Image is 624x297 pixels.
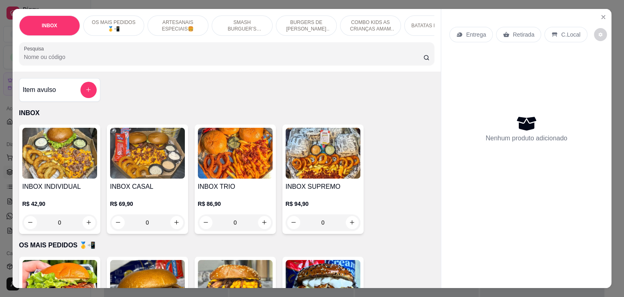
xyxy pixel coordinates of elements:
p: R$ 86,90 [198,200,273,208]
img: product-image [110,128,185,179]
p: Retirada [513,31,534,39]
p: BURGERS DE [PERSON_NAME] 🐔 [283,19,330,32]
p: R$ 42,90 [22,200,97,208]
h4: INBOX SUPREMO [286,182,360,192]
h4: INBOX TRIO [198,182,273,192]
button: Close [597,11,610,24]
button: decrease-product-quantity [594,28,607,41]
h4: INBOX CASAL [110,182,185,192]
p: COMBO KIDS AS CRIANÇAS AMAM 😆 [347,19,394,32]
input: Pesquisa [24,53,423,61]
p: Entrega [466,31,486,39]
h4: INBOX INDIVIDUAL [22,182,97,192]
p: R$ 69,90 [110,200,185,208]
img: product-image [198,128,273,179]
p: Nenhum produto adicionado [485,133,567,143]
p: BATATAS FRITAS 🍟 [411,22,458,29]
p: INBOX [42,22,57,29]
button: add-separate-item [80,82,97,98]
p: INBOX [19,108,435,118]
p: OS MAIS PEDIDOS 🥇📲 [19,240,435,250]
label: Pesquisa [24,45,47,52]
img: product-image [286,128,360,179]
img: product-image [22,128,97,179]
p: ARTESANAIS ESPECIAIS🍔 [154,19,201,32]
p: R$ 94,90 [286,200,360,208]
p: C.Local [561,31,580,39]
p: SMASH BURGUER’S (ARTESANAIS) 🥪 [219,19,266,32]
h4: Item avulso [23,85,56,95]
p: OS MAIS PEDIDOS 🥇📲 [90,19,137,32]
